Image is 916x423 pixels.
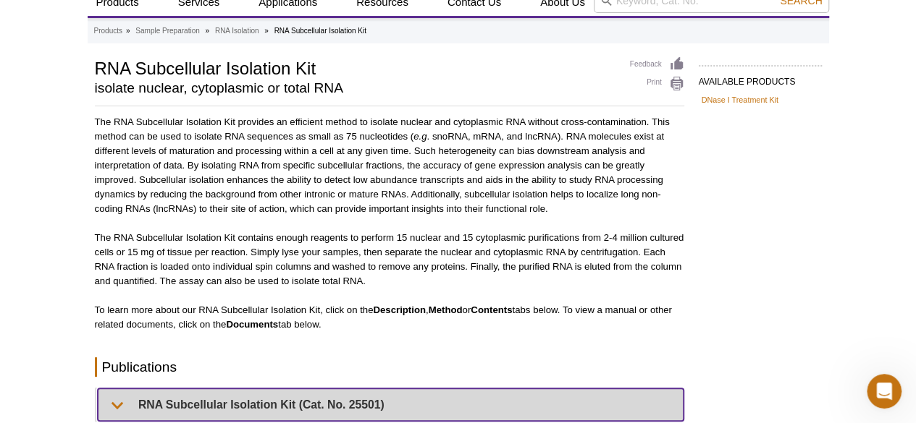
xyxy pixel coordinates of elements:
[95,231,684,289] p: The RNA Subcellular Isolation Kit contains enough reagents to perform 15 nuclear and 15 cytoplasm...
[429,304,463,315] strong: Method
[264,27,269,35] li: »
[471,304,512,315] strong: Contents
[630,76,684,92] a: Print
[867,374,902,409] iframe: Intercom live chat
[413,131,427,142] em: e.g
[95,357,684,377] h2: Publications
[95,56,615,78] h1: RNA Subcellular Isolation Kit
[205,27,209,35] li: »
[95,115,684,216] p: The RNA Subcellular Isolation Kit provides an efficient method to isolate nuclear and cytoplasmic...
[135,25,199,38] a: Sample Preparation
[95,82,615,95] h2: isolate nuclear, cytoplasmic or total RNA
[98,388,684,421] summary: RNA Subcellular Isolation Kit (Cat. No. 25501)
[699,65,822,91] h2: AVAILABLE PRODUCTS
[94,25,122,38] a: Products
[226,319,278,330] strong: Documents
[373,304,426,315] strong: Description
[630,56,684,72] a: Feedback
[274,27,366,35] li: RNA Subcellular Isolation Kit
[126,27,130,35] li: »
[215,25,259,38] a: RNA Isolation
[95,303,684,332] p: To learn more about our RNA Subcellular Isolation Kit, click on the , or tabs below. To view a ma...
[702,93,778,106] a: DNase I Treatment Kit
